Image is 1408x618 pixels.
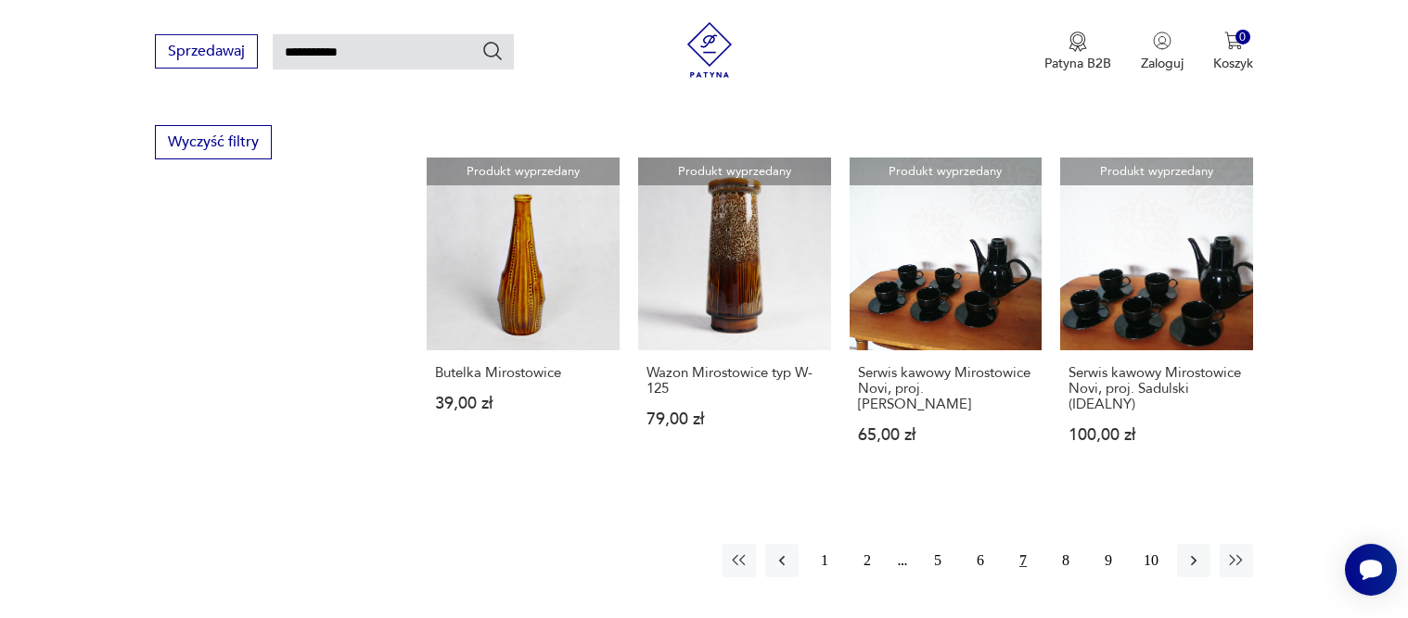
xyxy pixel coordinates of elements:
iframe: Smartsupp widget button [1345,544,1397,596]
button: 7 [1006,544,1040,577]
p: 79,00 zł [646,411,823,427]
button: 6 [964,544,997,577]
h3: Butelka Mirostowice [435,365,611,381]
img: Ikonka użytkownika [1153,32,1171,50]
p: Koszyk [1213,55,1253,72]
h3: Serwis kawowy Mirostowice Novi, proj. Sadulski (IDEALNY) [1069,365,1245,412]
h3: Wazon Mirostowice typ W-125 [646,365,823,397]
a: Produkt wyprzedanyWazon Mirostowice typ W-125Wazon Mirostowice typ W-12579,00 zł [638,158,831,479]
button: 10 [1134,544,1168,577]
a: Produkt wyprzedanyButelka MirostowiceButelka Mirostowice39,00 zł [427,158,620,479]
p: Patyna B2B [1044,55,1111,72]
a: Produkt wyprzedanySerwis kawowy Mirostowice Novi, proj. Adam SadulskiSerwis kawowy Mirostowice No... [850,158,1043,479]
a: Produkt wyprzedanySerwis kawowy Mirostowice Novi, proj. Sadulski (IDEALNY)Serwis kawowy Mirostowi... [1060,158,1253,479]
button: Wyczyść filtry [155,125,272,159]
p: 39,00 zł [435,396,611,411]
h3: Serwis kawowy Mirostowice Novi, proj. [PERSON_NAME] [858,365,1034,412]
button: Patyna B2B [1044,32,1111,72]
button: 9 [1092,544,1125,577]
p: 100,00 zł [1069,427,1245,443]
img: Ikona koszyka [1224,32,1243,50]
img: Ikona medalu [1069,32,1087,52]
button: 8 [1049,544,1082,577]
p: 65,00 zł [858,427,1034,443]
button: 5 [921,544,954,577]
p: Zaloguj [1141,55,1184,72]
button: Szukaj [481,40,504,62]
button: 1 [808,544,841,577]
div: 0 [1235,30,1251,45]
a: Ikona medaluPatyna B2B [1044,32,1111,72]
button: Sprzedawaj [155,34,258,69]
img: Patyna - sklep z meblami i dekoracjami vintage [682,22,737,78]
button: Zaloguj [1141,32,1184,72]
button: 0Koszyk [1213,32,1253,72]
a: Sprzedawaj [155,46,258,59]
button: 2 [851,544,884,577]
